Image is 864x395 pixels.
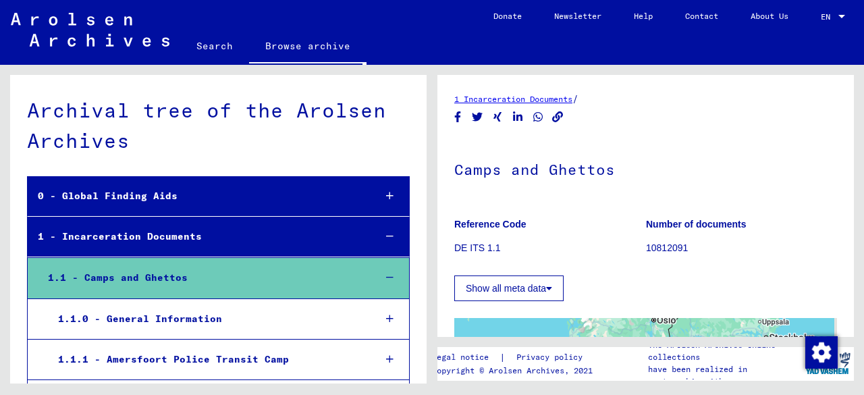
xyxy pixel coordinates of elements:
[432,350,500,365] a: Legal notice
[38,265,364,291] div: 1.1 - Camps and Ghettos
[28,223,364,250] div: 1 - Incarceration Documents
[648,339,802,363] p: The Arolsen Archives online collections
[803,346,853,380] img: yv_logo.png
[451,109,465,126] button: Share on Facebook
[572,93,578,105] span: /
[27,95,410,156] div: Archival tree of the Arolsen Archives
[454,275,564,301] button: Show all meta data
[454,94,572,104] a: 1 Incarceration Documents
[648,363,802,388] p: have been realized in partnership with
[551,109,565,126] button: Copy link
[646,219,747,230] b: Number of documents
[491,109,505,126] button: Share on Xing
[249,30,367,65] a: Browse archive
[805,336,838,369] img: Change consent
[805,336,837,368] div: Change consent
[48,306,364,332] div: 1.1.0 - General Information
[821,12,836,22] span: EN
[454,219,526,230] b: Reference Code
[454,138,837,198] h1: Camps and Ghettos
[511,109,525,126] button: Share on LinkedIn
[454,241,645,255] p: DE ITS 1.1
[646,241,837,255] p: 10812091
[470,109,485,126] button: Share on Twitter
[48,346,364,373] div: 1.1.1 - Amersfoort Police Transit Camp
[180,30,249,62] a: Search
[531,109,545,126] button: Share on WhatsApp
[432,350,599,365] div: |
[432,365,599,377] p: Copyright © Arolsen Archives, 2021
[506,350,599,365] a: Privacy policy
[11,13,169,47] img: Arolsen_neg.svg
[28,183,364,209] div: 0 - Global Finding Aids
